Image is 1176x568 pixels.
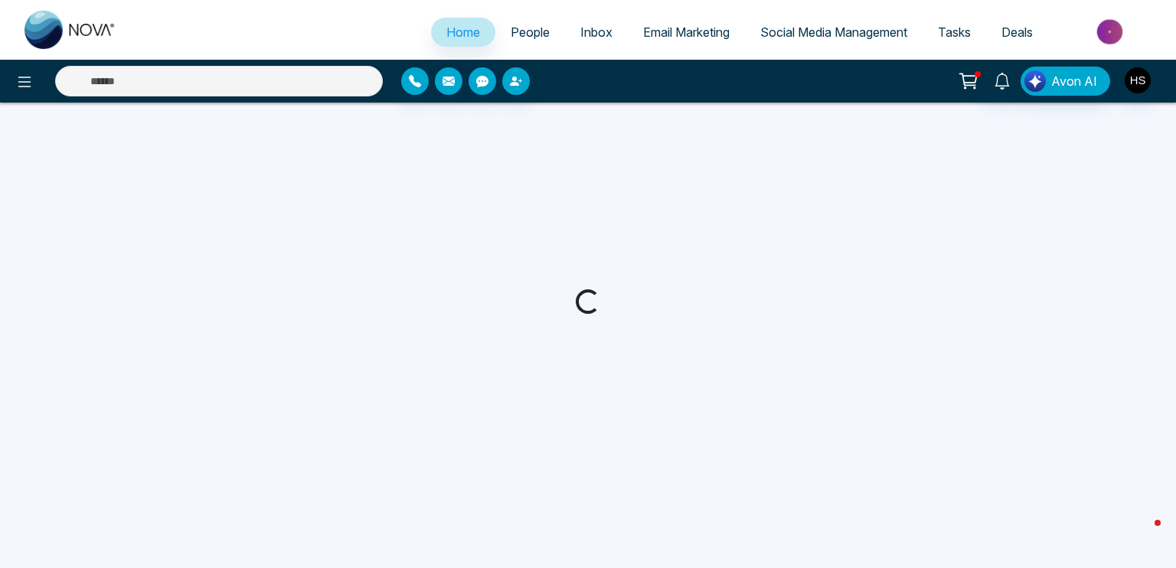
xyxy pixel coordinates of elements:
[431,18,495,47] a: Home
[628,18,745,47] a: Email Marketing
[446,24,480,40] span: Home
[938,24,971,40] span: Tasks
[1124,516,1161,553] iframe: Intercom live chat
[1056,15,1167,49] img: Market-place.gif
[511,24,550,40] span: People
[986,18,1048,47] a: Deals
[760,24,907,40] span: Social Media Management
[643,24,730,40] span: Email Marketing
[565,18,628,47] a: Inbox
[1051,72,1097,90] span: Avon AI
[495,18,565,47] a: People
[923,18,986,47] a: Tasks
[1001,24,1033,40] span: Deals
[1125,67,1151,93] img: User Avatar
[580,24,612,40] span: Inbox
[745,18,923,47] a: Social Media Management
[1021,67,1110,96] button: Avon AI
[1024,70,1046,92] img: Lead Flow
[24,11,116,49] img: Nova CRM Logo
